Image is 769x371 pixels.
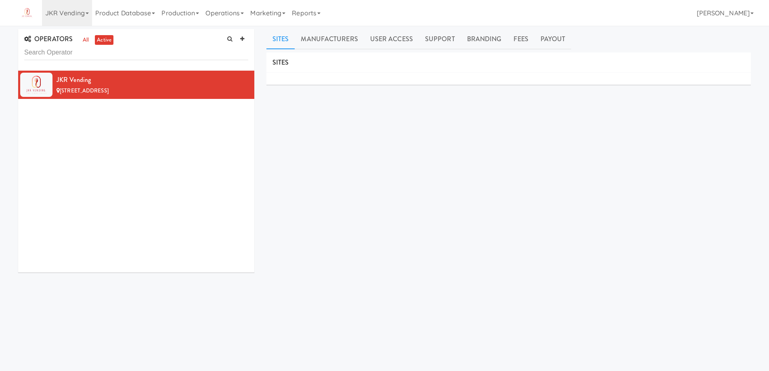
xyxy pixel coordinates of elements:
[272,58,289,67] span: SITES
[18,71,254,99] li: JKR Vending[STREET_ADDRESS]
[24,34,73,44] span: OPERATORS
[60,87,109,94] span: [STREET_ADDRESS]
[18,6,36,20] img: Micromart
[419,29,461,49] a: Support
[57,74,248,86] div: JKR Vending
[95,35,113,45] a: active
[364,29,419,49] a: User Access
[507,29,534,49] a: Fees
[534,29,572,49] a: Payout
[81,35,91,45] a: all
[295,29,364,49] a: Manufacturers
[24,45,248,60] input: Search Operator
[461,29,508,49] a: Branding
[266,29,295,49] a: Sites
